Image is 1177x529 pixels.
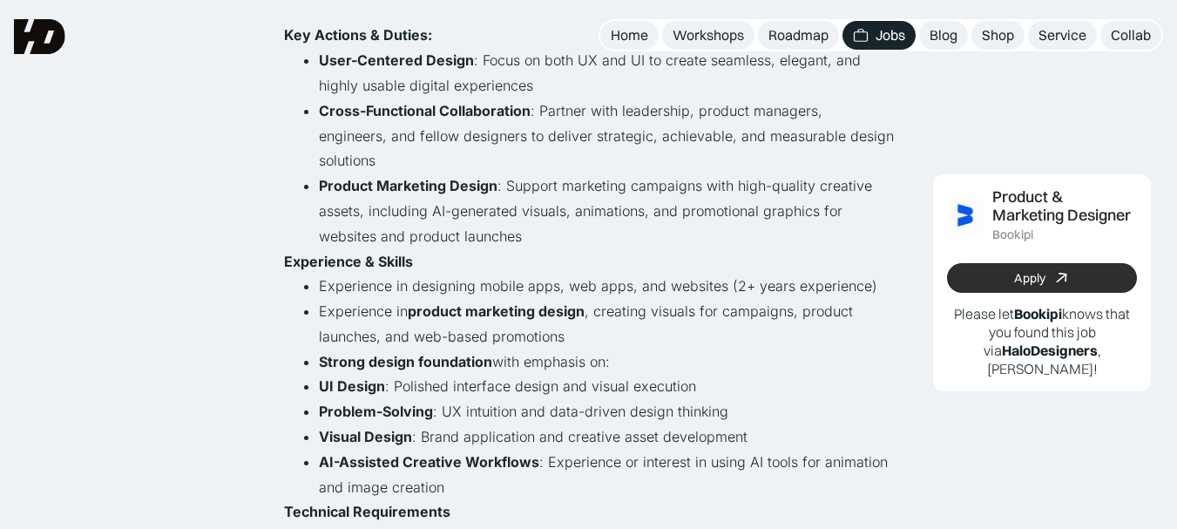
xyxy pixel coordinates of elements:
div: Workshops [673,26,744,44]
li: Experience in , creating visuals for campaigns, product launches, and web-based promotions [319,299,894,349]
a: Blog [919,21,968,50]
strong: Experience & Skills [284,253,413,270]
strong: Technical Requirements [284,503,450,520]
div: Service [1038,26,1086,44]
a: Home [600,21,659,50]
strong: Problem-Solving [319,403,433,420]
strong: Product Marketing Design [319,177,497,194]
li: : Experience or interest in using AI tools for animation and image creation [319,450,894,500]
div: Shop [982,26,1014,44]
div: Home [611,26,648,44]
div: Bookipi [992,228,1033,243]
strong: AI-Assisted Creative Workflows [319,453,539,471]
div: Jobs [876,26,905,44]
li: : Partner with leadership, product managers, engineers, and fellow designers to deliver strategic... [319,98,894,173]
strong: Key Actions & Duties: [284,26,432,44]
strong: User-Centered Design [319,51,474,69]
a: Jobs [842,21,916,50]
a: Roadmap [758,21,839,50]
li: : Brand application and creative asset development [319,424,894,450]
li: Experience in designing mobile apps, web apps, and websites (2+ years experience) [319,274,894,299]
div: Blog [930,26,957,44]
div: Product & Marketing Designer [992,188,1137,225]
li: : Polished interface design and visual execution [319,374,894,399]
strong: Strong design foundation [319,353,492,370]
strong: UI Design [319,377,385,395]
li: : UX intuition and data-driven design thinking [319,399,894,424]
a: Workshops [662,21,754,50]
b: HaloDesigners [1002,342,1098,359]
strong: product marketing design [408,302,585,320]
div: Roadmap [768,26,829,44]
li: with emphasis on: [319,349,894,375]
strong: Cross-Functional Collaboration [319,102,531,119]
p: Please let knows that you found this job via , [PERSON_NAME]! [947,305,1137,377]
img: Job Image [947,197,984,234]
div: Collab [1111,26,1151,44]
li: : Support marketing campaigns with high-quality creative assets, including AI-generated visuals, ... [319,173,894,248]
a: Shop [971,21,1025,50]
a: Service [1028,21,1097,50]
a: Collab [1100,21,1161,50]
a: Apply [947,263,1137,293]
div: Apply [1014,271,1045,286]
b: Bookipi [1014,305,1062,322]
li: : Focus on both UX and UI to create seamless, elegant, and highly usable digital experiences [319,48,894,98]
strong: Visual Design [319,428,412,445]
